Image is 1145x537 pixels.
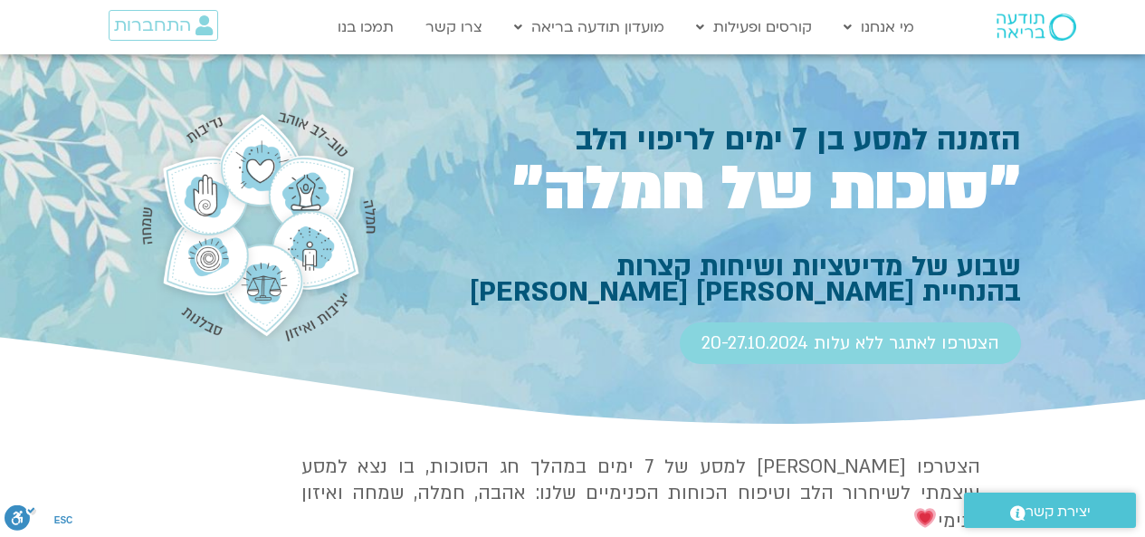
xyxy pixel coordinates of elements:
a: הצטרפו לאתגר ללא עלות 20-27.10.2024 [680,322,1021,364]
h1: הזמנה למסע בן 7 ימים לריפוי הלב [394,126,1021,154]
span: יצירת קשר [1026,500,1091,524]
a: התחברות [109,10,218,41]
a: מי אנחנו [835,10,923,44]
img: תודעה בריאה [997,14,1076,41]
h1: ״סוכות של חמלה״ [394,161,1021,217]
img: 💗 [914,507,936,529]
span: הצטרפו לאתגר ללא עלות 20-27.10.2024 [701,333,999,353]
a: קורסים ופעילות [687,10,821,44]
a: מועדון תודעה בריאה [505,10,673,44]
a: יצירת קשר [964,493,1136,528]
span: התחברות [114,15,191,35]
a: צרו קשר [416,10,491,44]
a: תמכו בנו [329,10,403,44]
h1: שבוע של מדיטציות ושיחות קצרות בהנחיית [PERSON_NAME] [PERSON_NAME] [394,254,1021,304]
